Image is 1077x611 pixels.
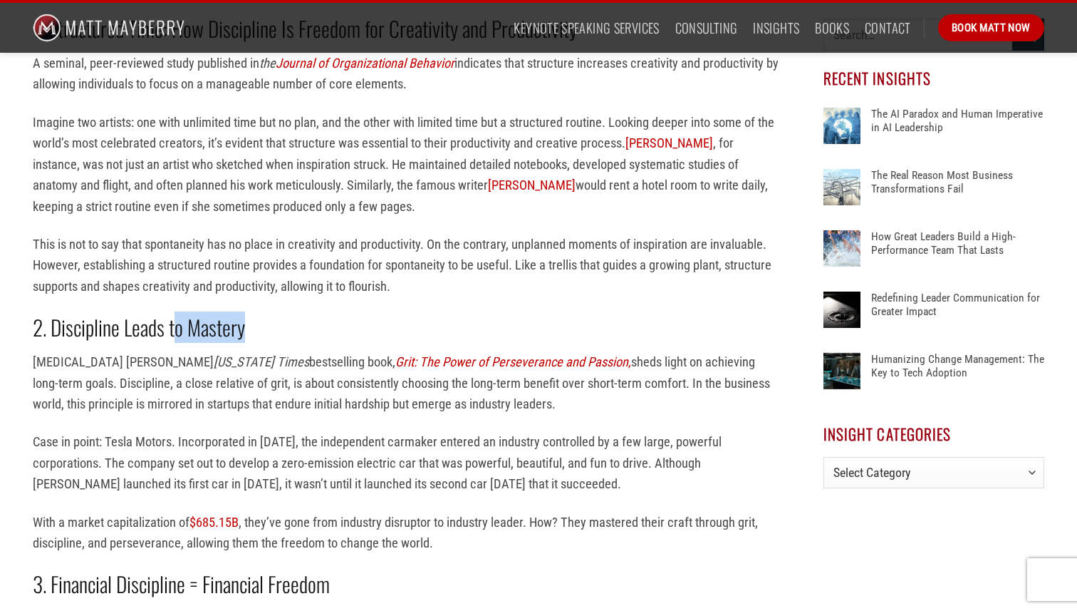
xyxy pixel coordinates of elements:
[514,15,659,41] a: Keynote Speaking Services
[823,67,931,89] span: Recent Insights
[276,56,454,71] a: Journal of Organizational Behavior
[815,15,849,41] a: Books
[33,431,781,494] p: Case in point: Tesla Motors. Incorporated in [DATE], the independent carmaker entered an industry...
[33,351,781,414] p: [MEDICAL_DATA] [PERSON_NAME] bestselling book, sheds light on achieving long-term goals. Discipli...
[33,512,781,554] p: With a market capitalization of , they’ve gone from industry disruptor to industry leader. How? T...
[871,108,1044,150] a: The AI Paradox and Human Imperative in AI Leadership
[33,112,781,217] p: Imagine two artists: one with unlimited time but no plan, and the other with limited time but a s...
[871,353,1044,396] a: Humanizing Change Management: The Key to Tech Adoption
[952,19,1031,36] span: Book Matt Now
[675,15,738,41] a: Consulting
[33,234,781,297] p: This is not to say that spontaneity has no place in creativity and productivity. On the contrary,...
[189,515,239,530] a: $685.15B
[259,56,276,71] em: the
[395,354,631,369] a: Grit: The Power of Perseverance and Passion,
[33,53,781,95] p: A seminal, peer-reviewed study published in indicates that structure increases creativity and pro...
[871,169,1044,212] a: The Real Reason Most Business Transformations Fail
[488,178,576,192] a: [PERSON_NAME]
[871,230,1044,273] a: How Great Leaders Build a High-Performance Team That Lasts
[938,14,1044,41] a: Book Matt Now
[823,423,951,445] span: Insight Categories
[214,354,309,369] em: [US_STATE] Times
[865,15,911,41] a: Contact
[625,135,713,150] a: [PERSON_NAME]
[753,15,799,41] a: Insights
[33,3,184,53] img: Matt Mayberry
[33,312,245,343] strong: 2. Discipline Leads to Mastery
[871,292,1044,334] a: Redefining Leader Communication for Greater Impact
[33,568,330,600] strong: 3. Financial Discipline = Financial Freedom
